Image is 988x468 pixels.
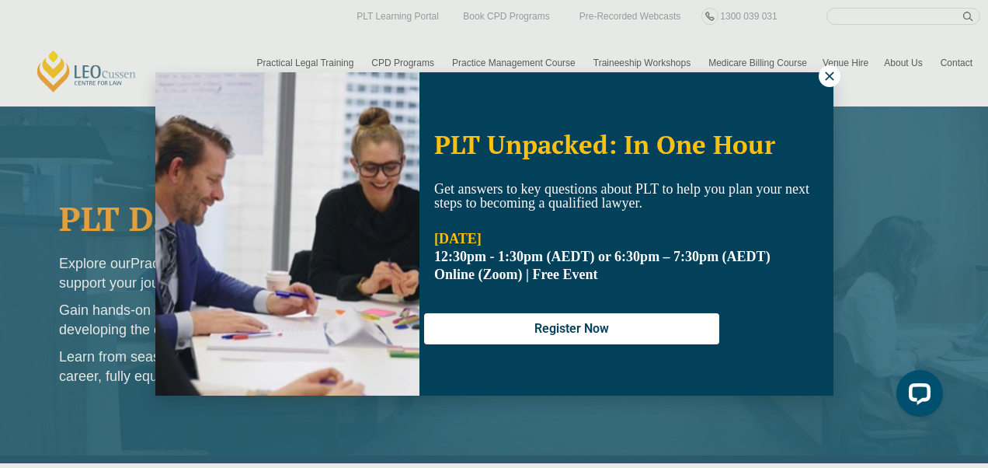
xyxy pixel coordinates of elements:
[434,267,598,282] span: Online (Zoom) | Free Event
[424,313,719,344] button: Register Now
[434,181,809,211] span: Get answers to key questions about PLT to help you plan your next steps to becoming a qualified l...
[434,231,482,246] strong: [DATE]
[434,127,775,161] span: PLT Unpacked: In One Hour
[155,72,419,396] img: Woman in yellow blouse holding folders looking to the right and smiling
[884,364,949,429] iframe: LiveChat chat widget
[819,65,840,87] button: Close
[434,249,771,264] strong: 12:30pm - 1:30pm (AEDT) or 6:30pm – 7:30pm (AEDT)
